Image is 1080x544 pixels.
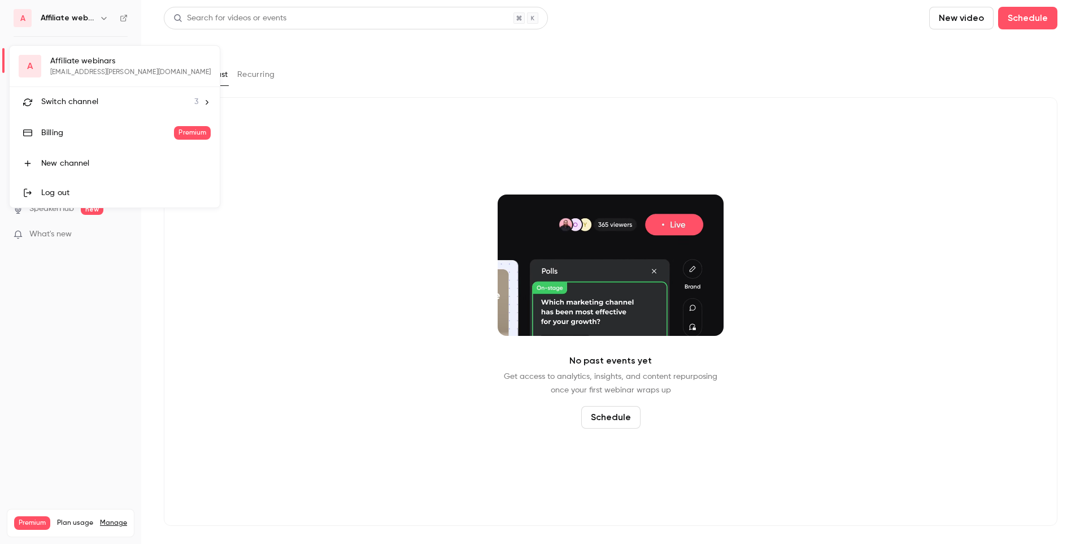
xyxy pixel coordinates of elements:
[41,127,174,139] div: Billing
[41,96,98,108] span: Switch channel
[194,96,198,108] span: 3
[41,158,211,169] div: New channel
[41,187,211,198] div: Log out
[174,126,211,140] span: Premium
